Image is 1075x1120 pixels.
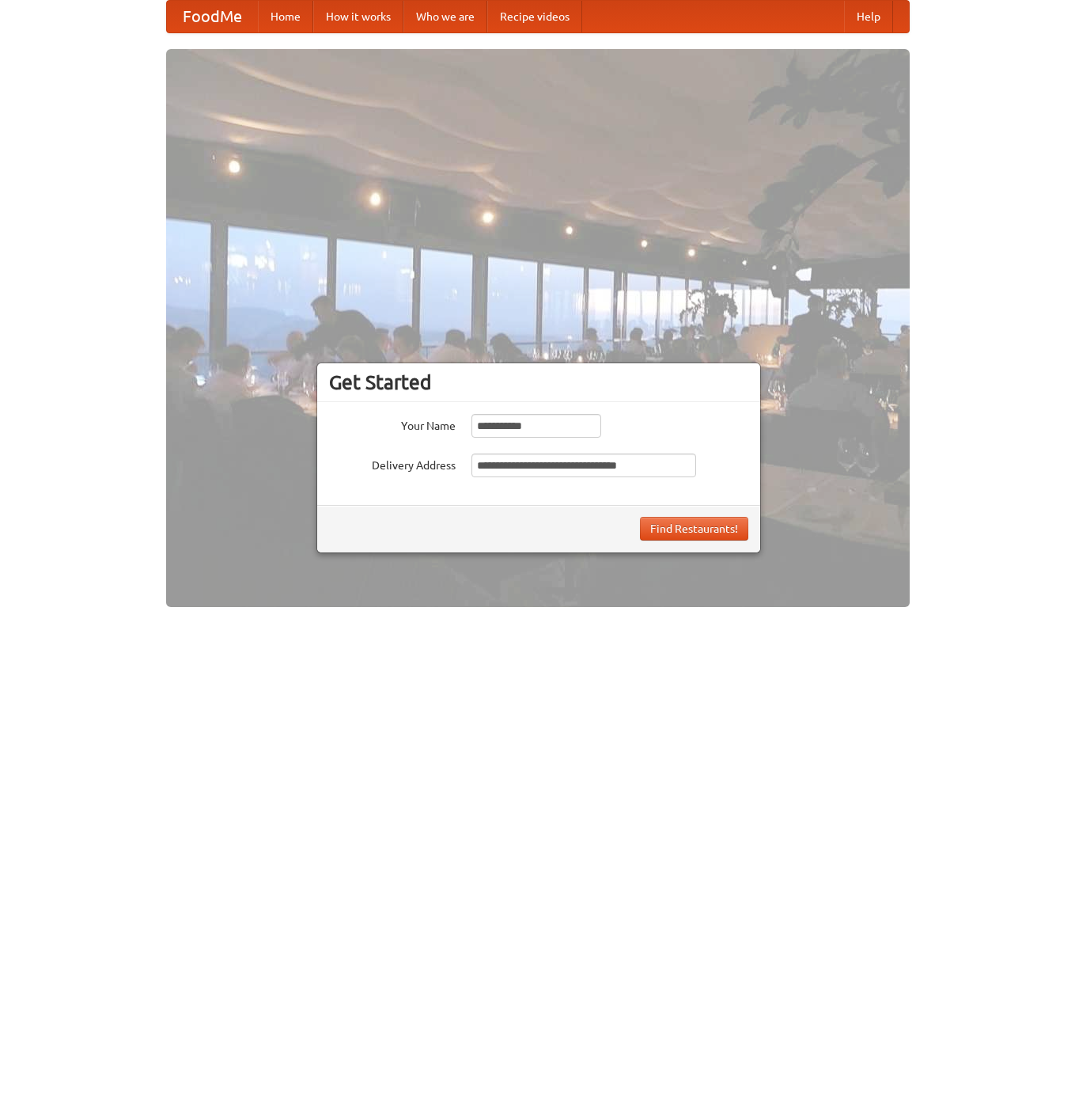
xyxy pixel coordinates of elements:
a: How it works [313,1,403,32]
a: Who we are [403,1,487,32]
a: FoodMe [167,1,258,32]
h3: Get Started [329,370,748,394]
a: Recipe videos [487,1,582,32]
a: Home [258,1,313,32]
a: Help [844,1,893,32]
button: Find Restaurants! [640,517,748,541]
label: Delivery Address [329,454,456,473]
label: Your Name [329,414,456,434]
